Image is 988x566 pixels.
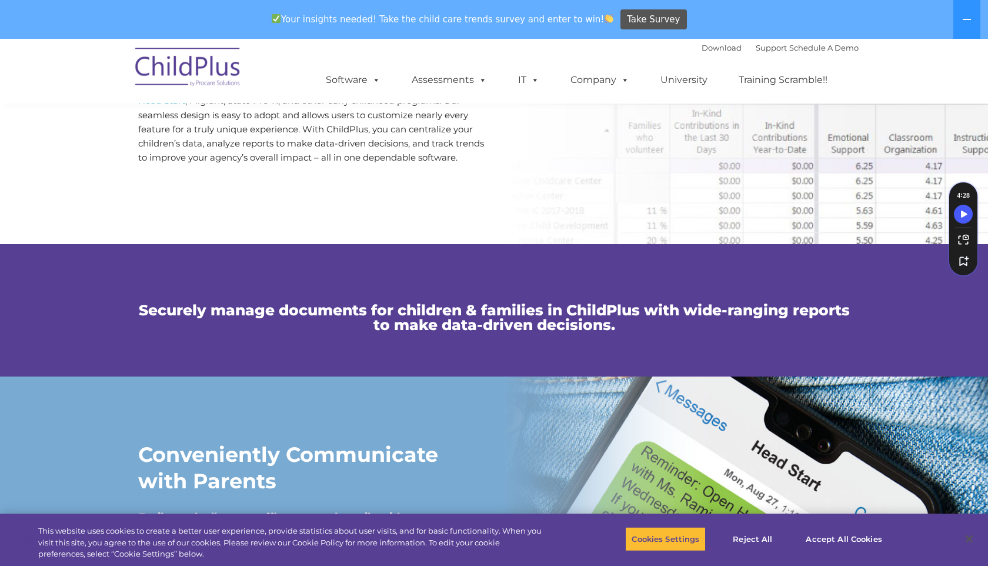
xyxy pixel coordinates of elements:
span: Securely manage documents for children & families in ChildPlus with wide-ranging reports to make ... [139,301,850,334]
a: IT [506,68,551,92]
a: University [649,68,719,92]
img: 👏 [605,14,613,23]
strong: Conveniently Communicate with Parents [138,442,438,494]
span: Your insights needed! Take the child care trends survey and enter to win! [266,8,619,31]
div: This website uses cookies to create a better user experience, provide statistics about user visit... [38,525,543,560]
span: Easily track all your staff’s texts and emails with our Communication Log. [138,511,426,540]
a: Company [559,68,641,92]
button: Reject All [716,527,789,551]
p: ChildPlus is the innovative data management solution for , , Migrant, State Pre-K, and other earl... [138,80,485,165]
img: ChildPlus by Procare Solutions [129,39,247,98]
font: | [702,43,859,52]
button: Accept All Cookies [799,527,888,551]
a: Download [702,43,742,52]
a: Take Survey [620,9,687,30]
button: Close [956,526,982,552]
a: Assessments [400,68,499,92]
a: Schedule A Demo [789,43,859,52]
a: Training Scramble!! [727,68,839,92]
span: Take Survey [627,9,680,30]
a: Support [756,43,787,52]
a: Software [314,68,392,92]
img: ✅ [272,14,281,23]
button: Cookies Settings [625,527,706,551]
